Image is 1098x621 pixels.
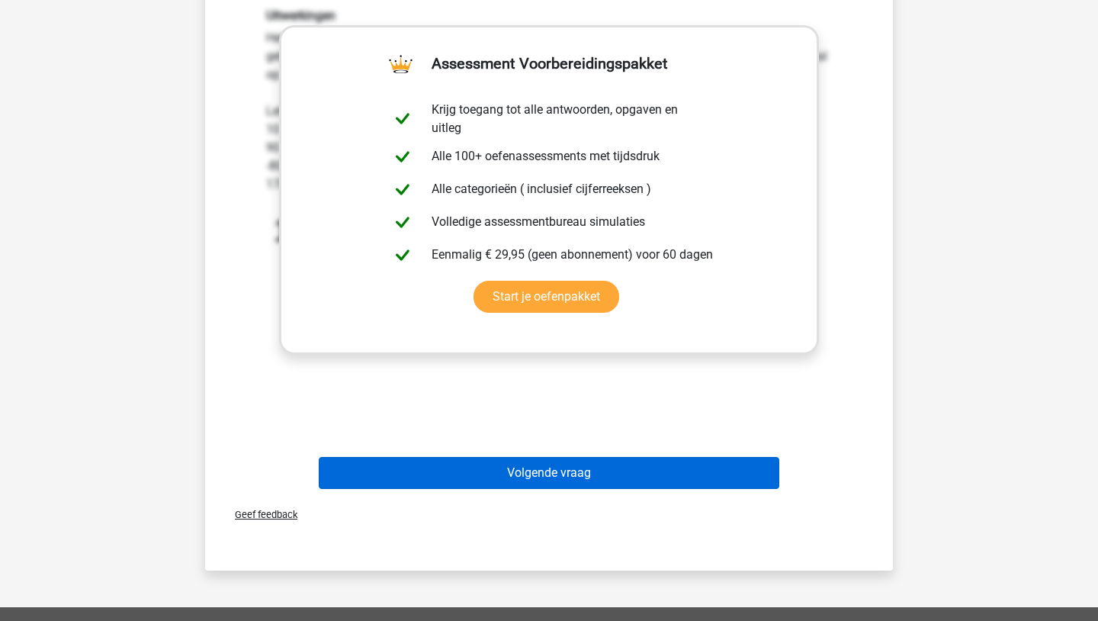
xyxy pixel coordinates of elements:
[474,281,619,313] a: Start je oefenpakket
[266,8,832,23] h6: Uitwerkingen
[274,213,309,248] tspan: 10
[223,509,297,520] span: Geef feedback
[255,8,843,336] div: Het volgende getal in de reeks wordt steeds gevonden door het voorgaande getal af te trekken van ...
[319,457,780,489] button: Volgende vraag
